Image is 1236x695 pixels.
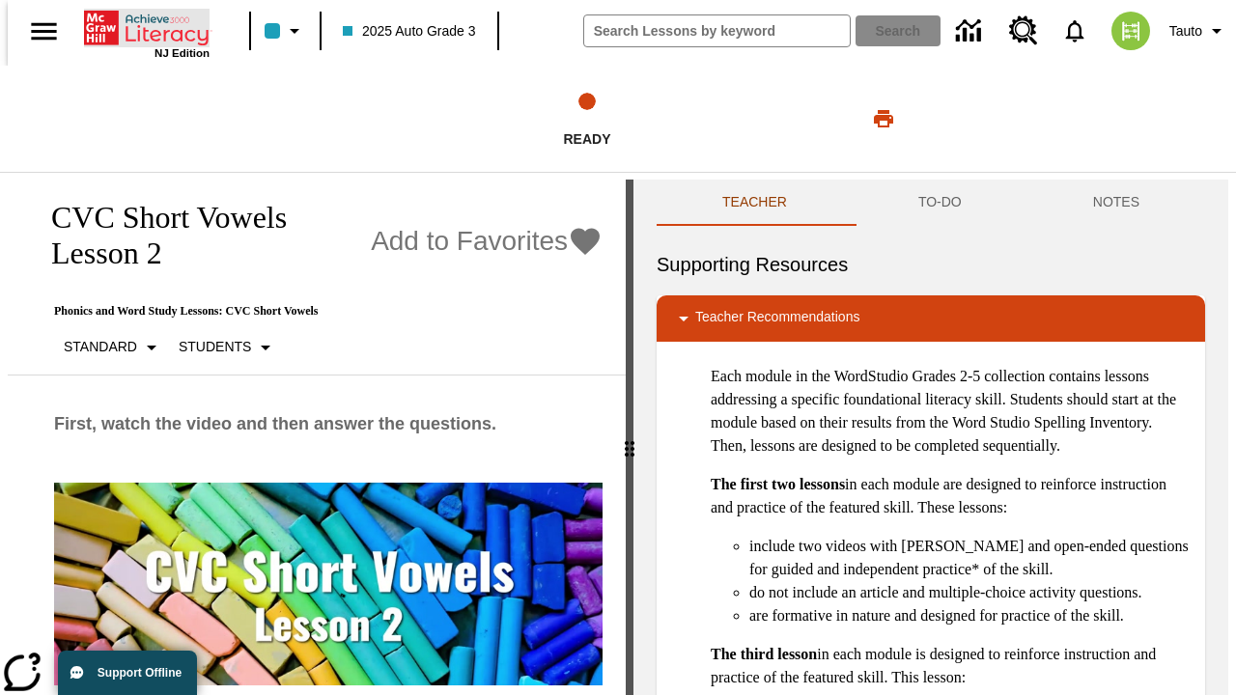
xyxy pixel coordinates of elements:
[563,131,610,147] span: Ready
[997,5,1050,57] a: Resource Center, Will open in new tab
[695,307,859,330] p: Teacher Recommendations
[15,3,72,60] button: Open side menu
[853,180,1027,226] button: TO-DO
[343,21,476,42] span: 2025 Auto Grade 3
[84,7,210,59] div: Home
[657,249,1205,280] h6: Supporting Resources
[633,180,1228,695] div: activity
[171,330,285,365] button: Select Student
[657,180,853,226] button: Teacher
[749,604,1190,627] li: are formative in nature and designed for practice of the skill.
[54,414,496,433] span: First, watch the video and then answer the questions.
[626,180,633,695] div: Press Enter or Spacebar and then press right and left arrow keys to move the slider
[711,643,1190,689] p: in each module is designed to reinforce instruction and practice of the featured skill. This lesson:
[944,5,997,58] a: Data Center
[257,14,314,48] button: Class color is light blue. Change class color
[337,66,837,172] button: Ready step 1 of 1
[56,330,171,365] button: Scaffolds, Standard
[1027,180,1205,226] button: NOTES
[749,535,1190,581] li: include two videos with [PERSON_NAME] and open-ended questions for guided and independent practic...
[371,225,603,259] button: Add to Favorites
[1100,6,1162,56] button: Select a new avatar
[1169,21,1202,42] span: Tauto
[154,47,210,59] span: NJ Edition
[58,651,197,695] button: Support Offline
[98,666,182,680] span: Support Offline
[1111,12,1150,50] img: avatar image
[657,180,1205,226] div: Instructional Panel Tabs
[1050,6,1100,56] a: Notifications
[584,15,850,46] input: search field
[179,337,251,357] p: Students
[31,200,361,271] h1: CVC Short Vowels Lesson 2
[711,646,817,662] strong: The third lesson
[371,226,568,257] span: Add to Favorites
[8,180,626,685] div: reading
[711,476,845,492] strong: The first two lessons
[657,295,1205,342] div: Teacher Recommendations
[31,304,603,319] p: Phonics and Word Study Lessons: CVC Short Vowels
[749,581,1190,604] li: do not include an article and multiple-choice activity questions.
[711,365,1190,458] p: Each module in the WordStudio Grades 2-5 collection contains lessons addressing a specific founda...
[64,337,137,357] p: Standard
[1162,14,1236,48] button: Profile/Settings
[711,473,1190,519] p: in each module are designed to reinforce instruction and practice of the featured skill. These le...
[853,101,914,136] button: Print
